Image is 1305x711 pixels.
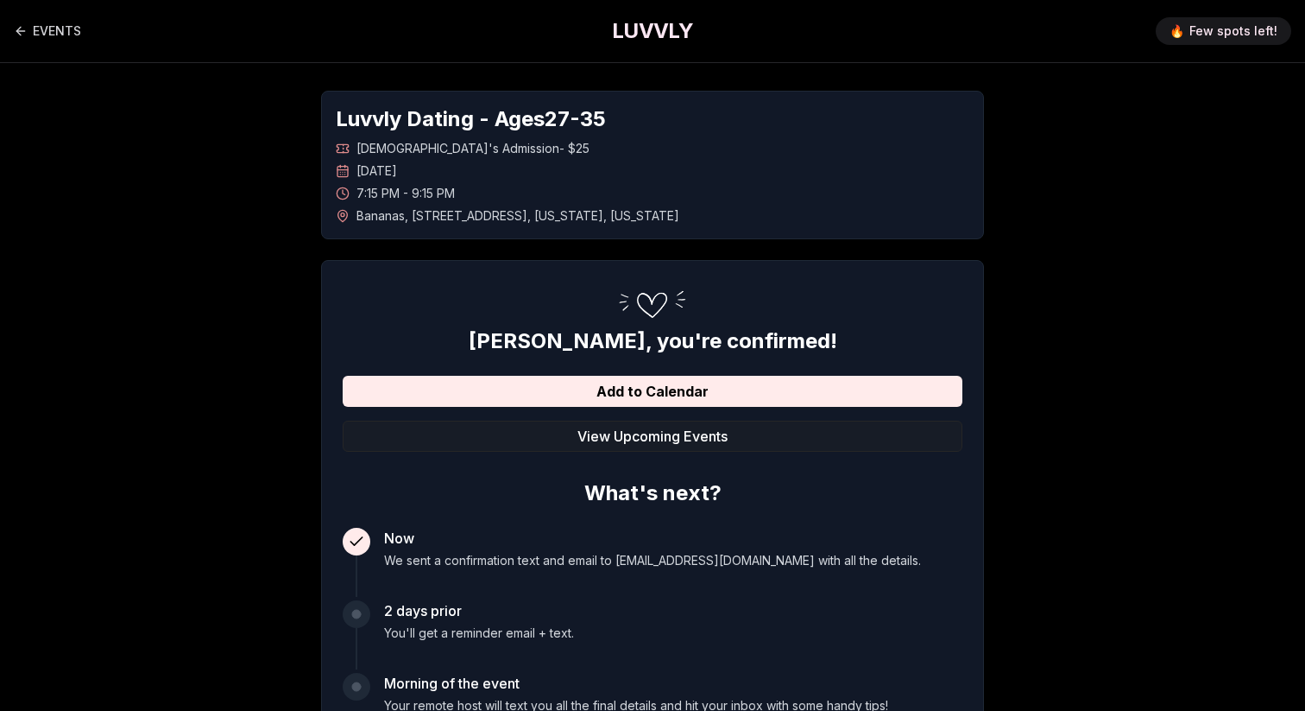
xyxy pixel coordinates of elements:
img: Confirmation Step [609,282,696,327]
span: [DEMOGRAPHIC_DATA]'s Admission - $25 [356,140,589,157]
span: [DATE] [356,162,397,180]
a: LUVVLY [612,17,693,45]
a: Back to events [14,14,81,48]
h3: Now [384,528,921,549]
button: Add to Calendar [343,376,962,407]
h2: [PERSON_NAME] , you're confirmed! [343,327,962,355]
p: You'll get a reminder email + text. [384,625,574,642]
h3: 2 days prior [384,600,574,621]
span: Few spots left! [1189,22,1277,40]
h2: What's next? [343,473,962,507]
p: We sent a confirmation text and email to [EMAIL_ADDRESS][DOMAIN_NAME] with all the details. [384,552,921,569]
h3: Morning of the event [384,673,888,694]
button: View Upcoming Events [343,421,962,452]
h1: Luvvly Dating - Ages 27 - 35 [336,105,969,133]
span: 🔥 [1169,22,1184,40]
span: Bananas , [STREET_ADDRESS] , [US_STATE] , [US_STATE] [356,207,679,225]
span: 7:15 PM - 9:15 PM [356,185,455,202]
